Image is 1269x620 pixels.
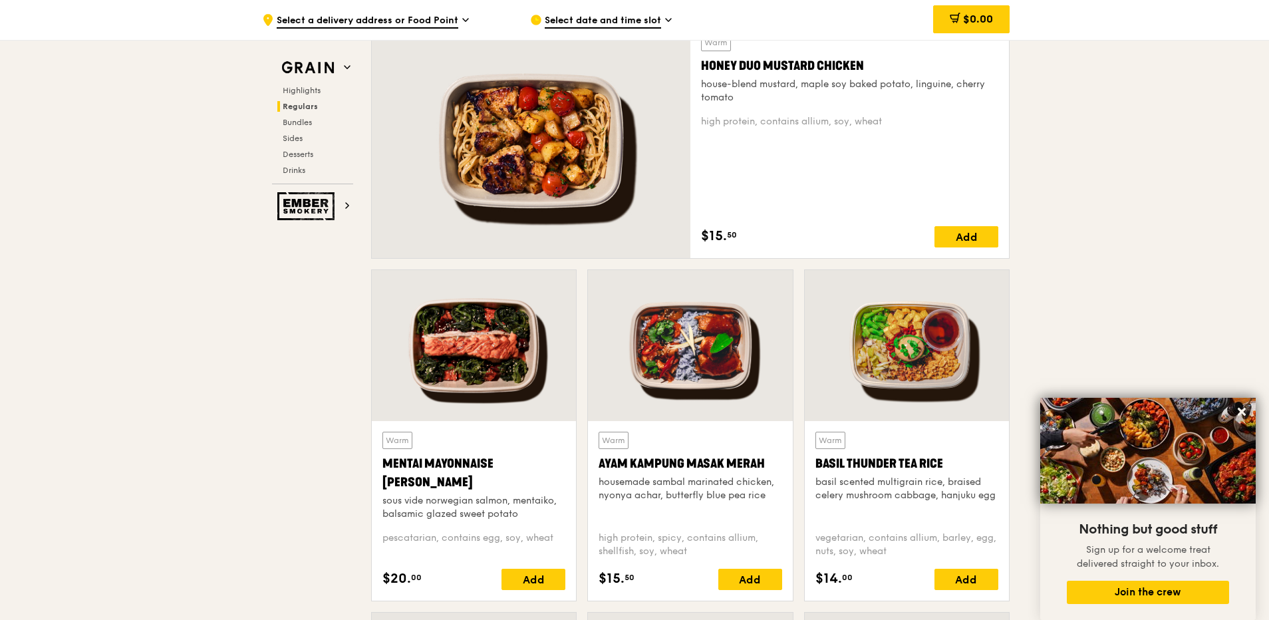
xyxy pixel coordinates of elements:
[815,454,998,473] div: Basil Thunder Tea Rice
[1231,401,1252,422] button: Close
[382,494,565,521] div: sous vide norwegian salmon, mentaiko, balsamic glazed sweet potato
[283,118,312,127] span: Bundles
[625,572,634,583] span: 50
[277,56,339,80] img: Grain web logo
[382,569,411,589] span: $20.
[599,532,781,558] div: high protein, spicy, contains allium, shellfish, soy, wheat
[815,569,842,589] span: $14.
[934,569,998,590] div: Add
[599,454,781,473] div: Ayam Kampung Masak Merah
[277,14,458,29] span: Select a delivery address or Food Point
[1067,581,1229,604] button: Join the crew
[283,166,305,175] span: Drinks
[842,572,853,583] span: 00
[283,102,318,111] span: Regulars
[283,150,313,159] span: Desserts
[599,476,781,502] div: housemade sambal marinated chicken, nyonya achar, butterfly blue pea rice
[701,57,998,75] div: Honey Duo Mustard Chicken
[934,226,998,247] div: Add
[727,230,737,240] span: 50
[599,432,629,449] div: Warm
[277,192,339,220] img: Ember Smokery web logo
[963,13,993,25] span: $0.00
[701,115,998,128] div: high protein, contains allium, soy, wheat
[1077,544,1219,569] span: Sign up for a welcome treat delivered straight to your inbox.
[382,532,565,558] div: pescatarian, contains egg, soy, wheat
[283,86,321,95] span: Highlights
[599,569,625,589] span: $15.
[382,454,565,492] div: Mentai Mayonnaise [PERSON_NAME]
[718,569,782,590] div: Add
[1079,522,1217,538] span: Nothing but good stuff
[501,569,565,590] div: Add
[1040,398,1256,504] img: DSC07876-Edit02-Large.jpeg
[545,14,661,29] span: Select date and time slot
[815,476,998,502] div: basil scented multigrain rice, braised celery mushroom cabbage, hanjuku egg
[815,432,845,449] div: Warm
[411,572,422,583] span: 00
[382,432,412,449] div: Warm
[701,226,727,246] span: $15.
[701,34,731,51] div: Warm
[815,532,998,558] div: vegetarian, contains allium, barley, egg, nuts, soy, wheat
[701,78,998,104] div: house-blend mustard, maple soy baked potato, linguine, cherry tomato
[283,134,303,143] span: Sides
